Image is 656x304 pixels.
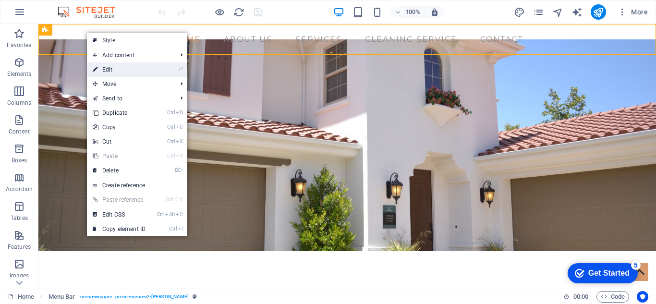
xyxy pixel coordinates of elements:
i: X [176,138,182,145]
p: Accordion [6,185,33,193]
a: CtrlAltCEdit CSS [87,207,151,222]
button: pages [533,6,545,18]
i: Alt [165,211,175,218]
i: C [176,211,182,218]
i: Ctrl [169,226,177,232]
i: ⌦ [175,167,182,173]
img: Editor Logo [55,6,127,18]
a: CtrlVPaste [87,149,151,163]
i: Pages (Ctrl+Alt+S) [533,7,544,18]
a: CtrlXCut [87,134,151,149]
i: This element is a customizable preset [193,294,197,299]
button: navigator [552,6,564,18]
button: Code [596,291,629,303]
i: I [178,226,182,232]
p: Tables [11,214,28,222]
i: Ctrl [157,211,165,218]
i: Design (Ctrl+Alt+Y) [514,7,525,18]
p: Features [8,243,31,251]
a: CtrlCCopy [87,120,151,134]
i: D [176,109,182,116]
h6: 100% [405,6,421,18]
button: design [514,6,525,18]
i: On resize automatically adjust zoom level to fit chosen device. [430,8,439,16]
span: : [580,293,582,300]
a: Style [87,33,187,48]
div: Get Started 5 items remaining, 0% complete [8,5,78,25]
button: 100% [391,6,425,18]
p: Content [9,128,30,135]
span: 00 00 [573,291,588,303]
i: Reload page [233,7,244,18]
p: Favorites [7,41,31,49]
a: ⌦Delete [87,163,151,178]
i: Publish [593,7,604,18]
i: Ctrl [167,153,175,159]
i: ⇧ [174,196,179,203]
p: Elements [7,70,32,78]
a: ⏎Edit [87,62,151,77]
a: Click to cancel selection. Double-click to open Pages [8,291,34,303]
p: Columns [7,99,31,107]
button: text_generator [571,6,583,18]
a: Ctrl⇧VPaste reference [87,193,151,207]
nav: breadcrumb [49,291,197,303]
i: Ctrl [167,138,175,145]
span: Add content [87,48,173,62]
i: C [176,124,182,130]
i: Ctrl [167,109,175,116]
i: Ctrl [167,124,175,130]
button: reload [233,6,244,18]
a: Send to [87,91,173,106]
a: CtrlICopy element ID [87,222,151,236]
button: Usercentrics [637,291,648,303]
i: V [176,153,182,159]
a: CtrlDDuplicate [87,106,151,120]
button: publish [591,4,606,20]
div: Get Started [28,11,70,19]
i: V [180,196,182,203]
p: Images [10,272,29,280]
span: Move [87,77,173,91]
i: Navigator [552,7,563,18]
i: Ctrl [166,196,173,203]
i: ⏎ [178,66,182,73]
span: Click to select. Double-click to edit [49,291,75,303]
a: Create reference [87,178,187,193]
button: More [614,4,652,20]
span: Code [601,291,625,303]
span: . menu-wrapper .preset-menu-v2-[PERSON_NAME] [79,291,189,303]
i: AI Writer [571,7,583,18]
p: Boxes [12,157,27,164]
div: 5 [71,2,81,12]
span: More [618,7,648,17]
